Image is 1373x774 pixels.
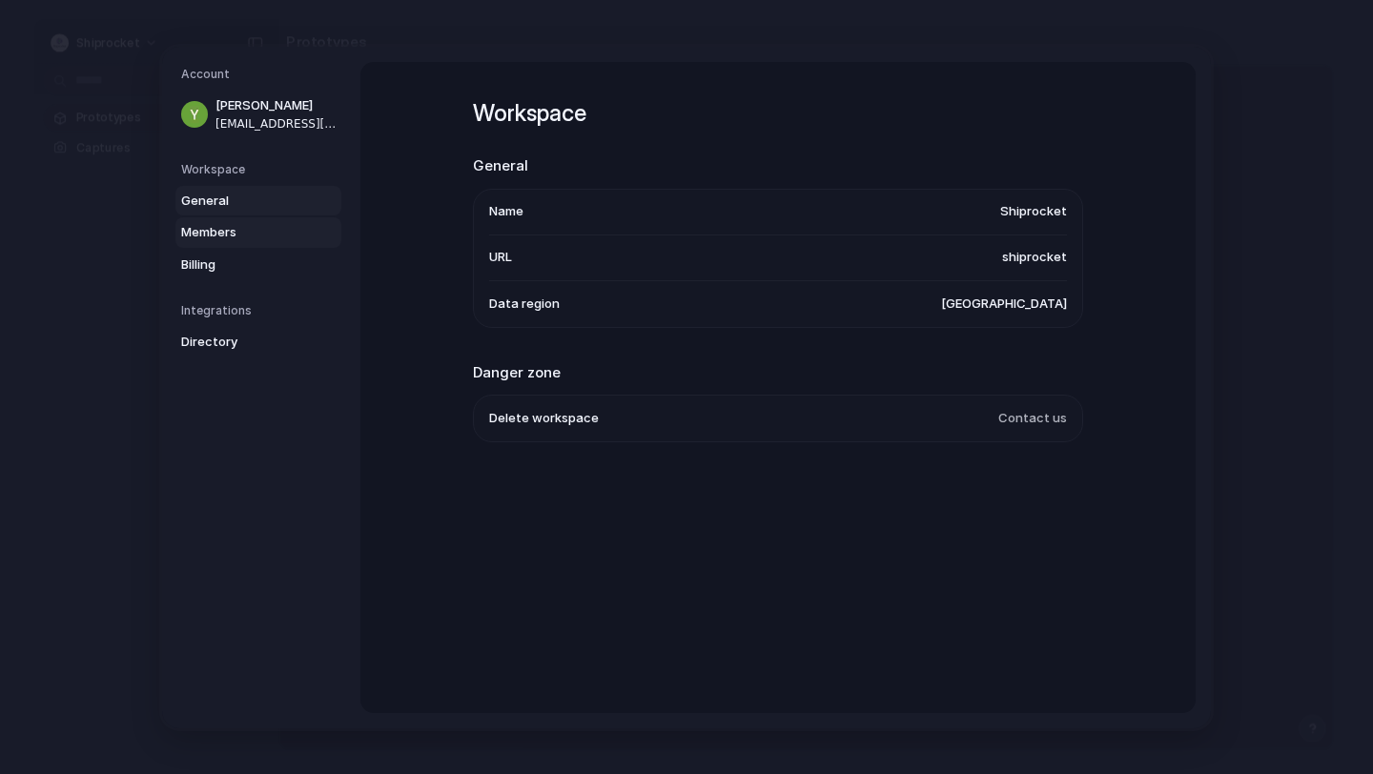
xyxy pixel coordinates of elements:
span: [GEOGRAPHIC_DATA] [941,294,1067,313]
span: [EMAIL_ADDRESS][DOMAIN_NAME] [215,114,338,132]
span: General [181,191,303,210]
h1: Workspace [473,96,1083,131]
a: Members [175,217,341,248]
a: Billing [175,249,341,279]
h5: Integrations [181,302,341,319]
span: Data region [489,294,560,313]
a: Directory [175,327,341,357]
span: [PERSON_NAME] [215,96,338,115]
span: Delete workspace [489,409,599,428]
span: URL [489,248,512,267]
span: shiprocket [1002,248,1067,267]
a: General [175,185,341,215]
h5: Account [181,66,341,83]
h2: General [473,155,1083,177]
h5: Workspace [181,160,341,177]
span: Directory [181,333,303,352]
span: Members [181,223,303,242]
span: Name [489,202,523,221]
a: [PERSON_NAME][EMAIL_ADDRESS][DOMAIN_NAME] [175,91,341,138]
span: Contact us [998,409,1067,428]
h2: Danger zone [473,361,1083,383]
span: Shiprocket [1000,202,1067,221]
span: Billing [181,255,303,274]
